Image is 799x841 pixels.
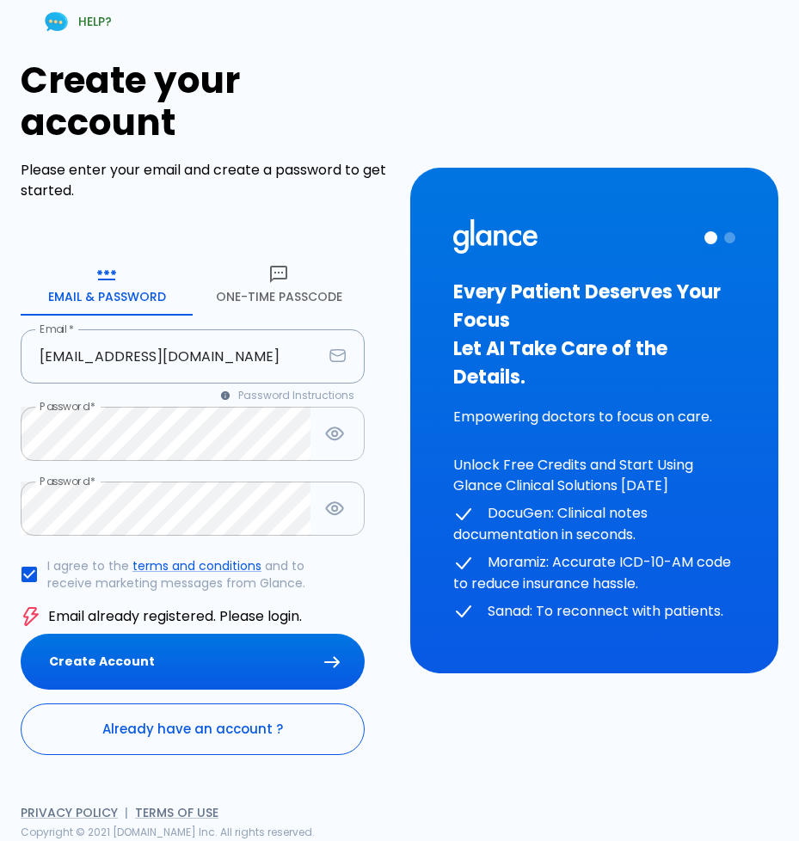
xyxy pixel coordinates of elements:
p: Sanad: To reconnect with patients. [453,601,736,623]
h3: Every Patient Deserves Your Focus Let AI Take Care of the Details. [453,278,736,391]
p: Please enter your email and create a password to get started. [21,160,390,201]
a: Privacy Policy [21,804,118,821]
h1: Create your account [21,59,390,144]
p: Empowering doctors to focus on care. [453,407,736,427]
img: Chat Support [41,7,71,37]
button: Create Account [21,634,365,690]
span: Copyright © 2021 [DOMAIN_NAME] Inc. All rights reserved. [21,825,315,839]
input: your.email@example.com [21,329,323,384]
p: Moramiz: Accurate ICD-10-AM code to reduce insurance hassle. [453,552,736,594]
button: Email & Password [21,254,193,316]
a: terms and conditions [132,557,261,574]
a: Already have an account ? [21,703,365,755]
p: Email already registered. Please login. [48,606,302,627]
p: Unlock Free Credits and Start Using Glance Clinical Solutions [DATE] [453,455,736,496]
span: | [125,804,128,821]
p: I agree to the and to receive marketing messages from Glance. [47,557,351,592]
a: Terms of Use [135,804,218,821]
span: Password Instructions [238,387,354,404]
button: One-Time Passcode [193,254,365,316]
p: DocuGen: Clinical notes documentation in seconds. [453,503,736,545]
button: Password Instructions [211,384,365,408]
